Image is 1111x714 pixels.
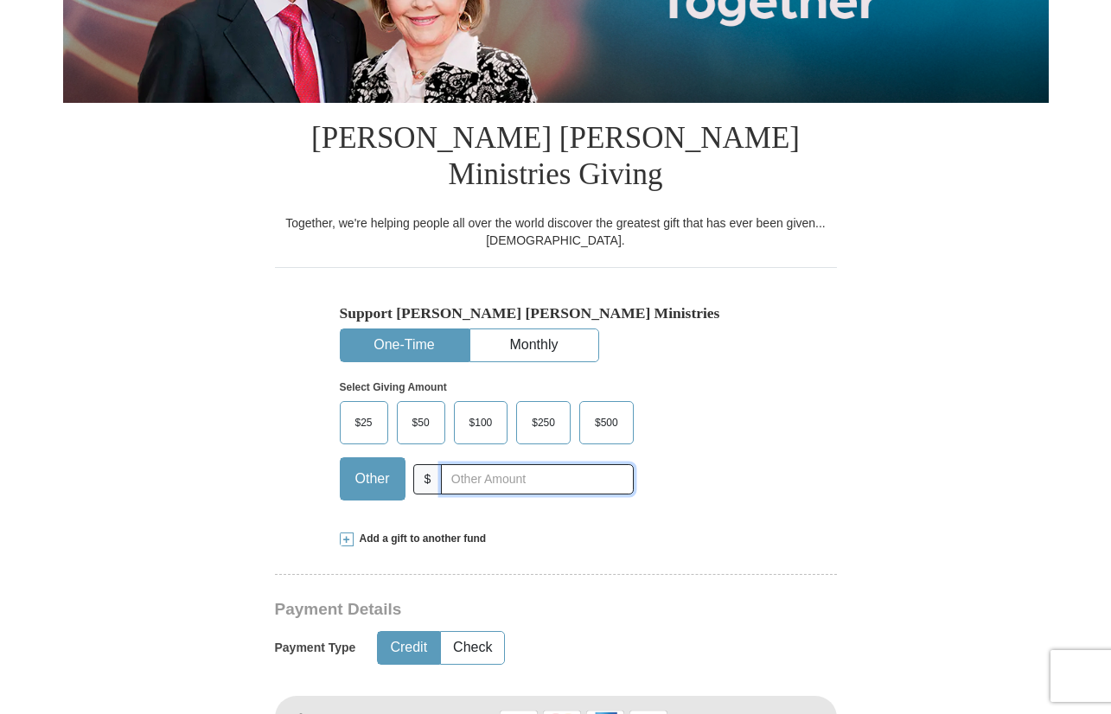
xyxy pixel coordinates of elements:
[523,410,564,436] span: $250
[340,381,447,393] strong: Select Giving Amount
[441,632,504,664] button: Check
[347,410,381,436] span: $25
[441,464,633,494] input: Other Amount
[404,410,438,436] span: $50
[275,641,356,655] h5: Payment Type
[275,214,837,249] div: Together, we're helping people all over the world discover the greatest gift that has ever been g...
[347,466,399,492] span: Other
[354,532,487,546] span: Add a gift to another fund
[586,410,627,436] span: $500
[275,103,837,214] h1: [PERSON_NAME] [PERSON_NAME] Ministries Giving
[340,304,772,322] h5: Support [PERSON_NAME] [PERSON_NAME] Ministries
[378,632,439,664] button: Credit
[470,329,598,361] button: Monthly
[341,329,469,361] button: One-Time
[275,600,716,620] h3: Payment Details
[461,410,501,436] span: $100
[413,464,443,494] span: $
